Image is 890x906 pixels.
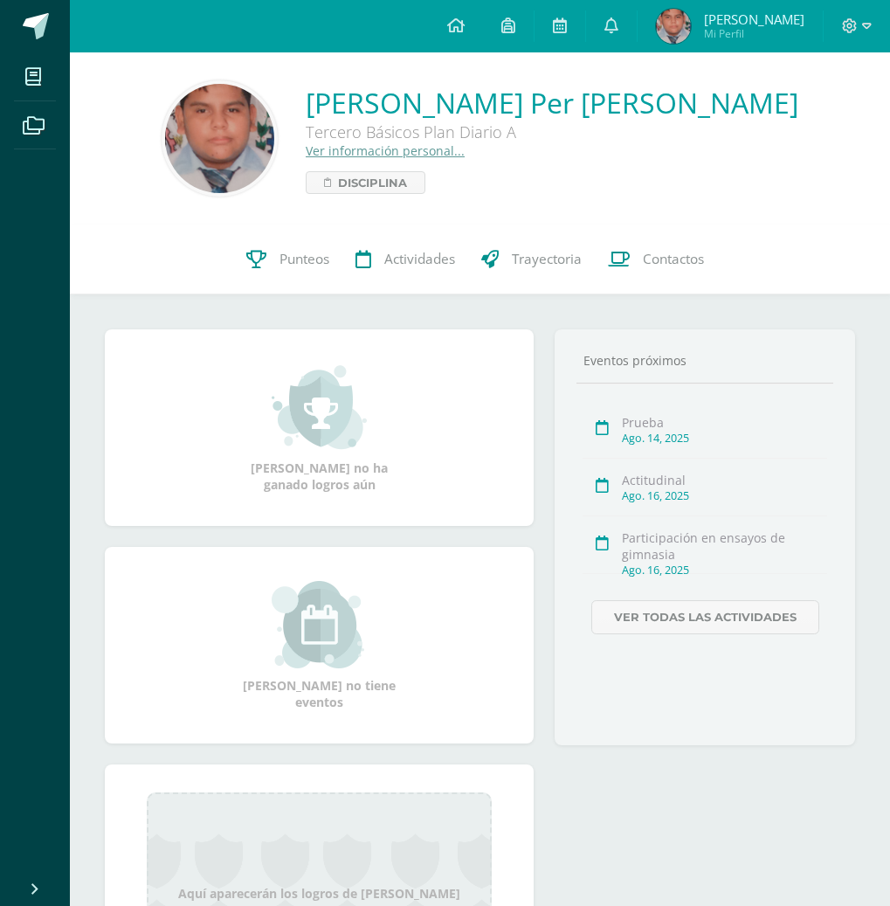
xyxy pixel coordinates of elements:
a: Ver información personal... [306,142,465,159]
span: Trayectoria [512,250,582,268]
span: Disciplina [338,172,407,193]
img: 754a79e75c0bd8aaa40322c85fa4de6f.png [656,9,691,44]
a: Disciplina [306,171,425,194]
div: Tercero Básicos Plan Diario A [306,121,798,142]
a: Actividades [342,225,468,294]
img: achievement_small.png [272,363,367,451]
div: [PERSON_NAME] no ha ganado logros aún [232,363,407,493]
div: Participación en ensayos de gimnasia [622,529,826,563]
a: Contactos [595,225,717,294]
span: Actividades [384,250,455,268]
a: Punteos [233,225,342,294]
span: [PERSON_NAME] [704,10,804,28]
span: Punteos [279,250,329,268]
a: Ver todas las actividades [591,600,819,634]
div: Actitudinal [622,472,826,488]
img: event_small.png [272,581,367,668]
span: Mi Perfil [704,26,804,41]
a: Trayectoria [468,225,595,294]
div: Ago. 14, 2025 [622,431,826,446]
div: [PERSON_NAME] no tiene eventos [232,581,407,710]
div: Eventos próximos [576,352,833,369]
span: Contactos [643,250,704,268]
img: e3a80234a734d1a4b29649bc7c61e79f.png [165,84,274,193]
a: [PERSON_NAME] Per [PERSON_NAME] [306,84,798,121]
div: Ago. 16, 2025 [622,563,826,577]
div: Prueba [622,414,826,431]
div: Ago. 16, 2025 [622,488,826,503]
